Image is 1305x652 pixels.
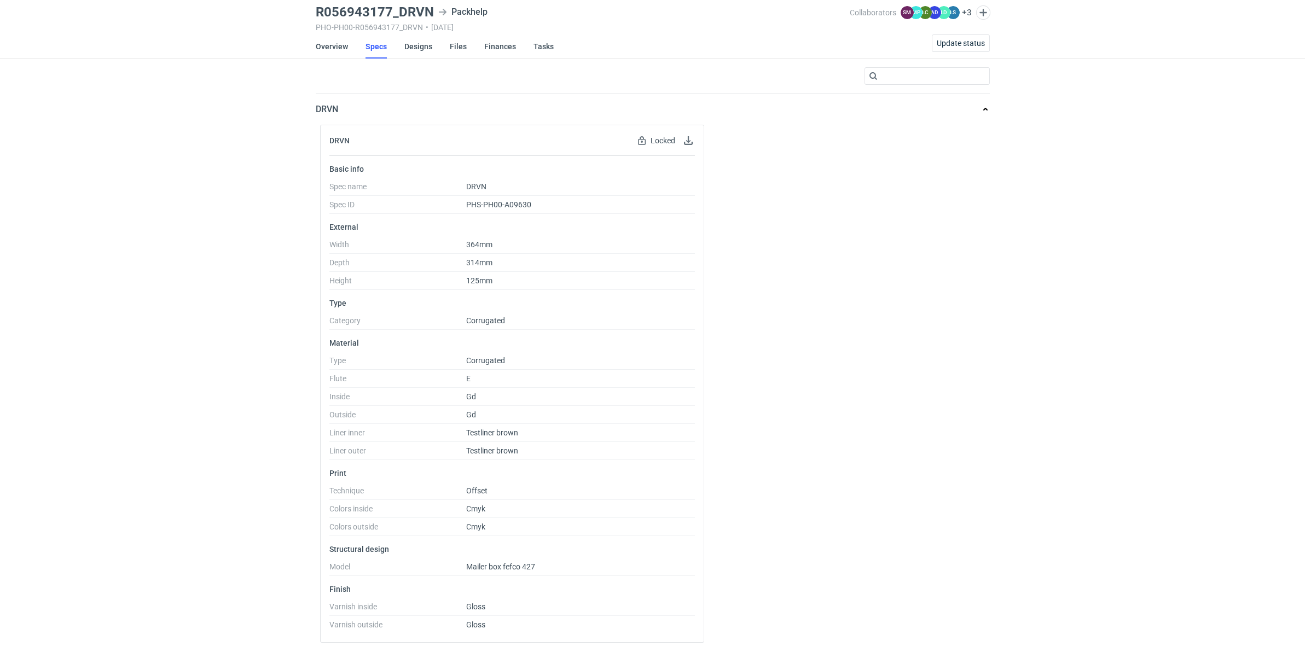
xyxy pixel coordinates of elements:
dt: Liner outer [329,446,467,460]
figcaption: MP [909,6,923,19]
span: 314mm [466,258,492,267]
button: Edit collaborators [976,5,990,20]
dt: Type [329,356,467,370]
span: • [426,23,428,32]
a: Files [450,34,467,59]
span: DRVN [466,182,486,191]
span: Mailer box fefco 427 [466,562,535,571]
dt: Height [329,276,467,290]
span: Corrugated [466,356,505,365]
span: Update status [937,39,985,47]
dt: Model [329,562,467,576]
figcaption: AD [928,6,941,19]
h3: R056943177_DRVN [316,5,434,19]
dt: Technique [329,486,467,500]
p: Structural design [329,545,695,554]
p: External [329,223,695,231]
span: Gd [466,410,476,419]
div: Packhelp [438,5,488,19]
dt: Flute [329,374,467,388]
a: Overview [316,34,348,59]
dt: Liner inner [329,428,467,442]
h2: DRVN [329,136,350,145]
figcaption: SM [901,6,914,19]
a: Specs [366,34,387,59]
dt: Category [329,316,467,330]
dt: Width [329,240,467,254]
span: Cmyk [466,504,485,513]
span: E [466,374,471,383]
span: Cmyk [466,522,485,531]
button: Update status [932,34,990,52]
a: Designs [404,34,432,59]
p: Print [329,469,695,478]
p: DRVN [316,103,338,116]
dt: Spec name [329,182,467,196]
dt: Colors outside [329,522,467,536]
span: 125mm [466,276,492,285]
dt: Varnish inside [329,602,467,616]
button: Download specification [682,134,695,147]
div: PHO-PH00-R056943177_DRVN [DATE] [316,23,850,32]
div: Locked [635,134,677,147]
p: Material [329,339,695,347]
p: Finish [329,585,695,593]
p: Type [329,299,695,307]
span: Offset [466,486,488,495]
span: 364mm [466,240,492,249]
a: Tasks [533,34,554,59]
figcaption: ŁD [937,6,950,19]
figcaption: ŁS [947,6,960,19]
dt: Varnish outside [329,620,467,633]
span: PHS-PH00-A09630 [466,200,531,209]
span: Gd [466,392,476,401]
dt: Spec ID [329,200,467,214]
figcaption: ŁC [919,6,932,19]
dt: Depth [329,258,467,272]
p: Basic info [329,165,695,173]
span: Gloss [466,620,485,629]
span: Testliner brown [466,446,518,455]
dt: Outside [329,410,467,424]
dt: Inside [329,392,467,406]
span: Gloss [466,602,485,611]
span: Testliner brown [466,428,518,437]
button: +3 [962,8,972,18]
span: Corrugated [466,316,505,325]
dt: Colors inside [329,504,467,518]
span: Collaborators [850,8,896,17]
a: Finances [484,34,516,59]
